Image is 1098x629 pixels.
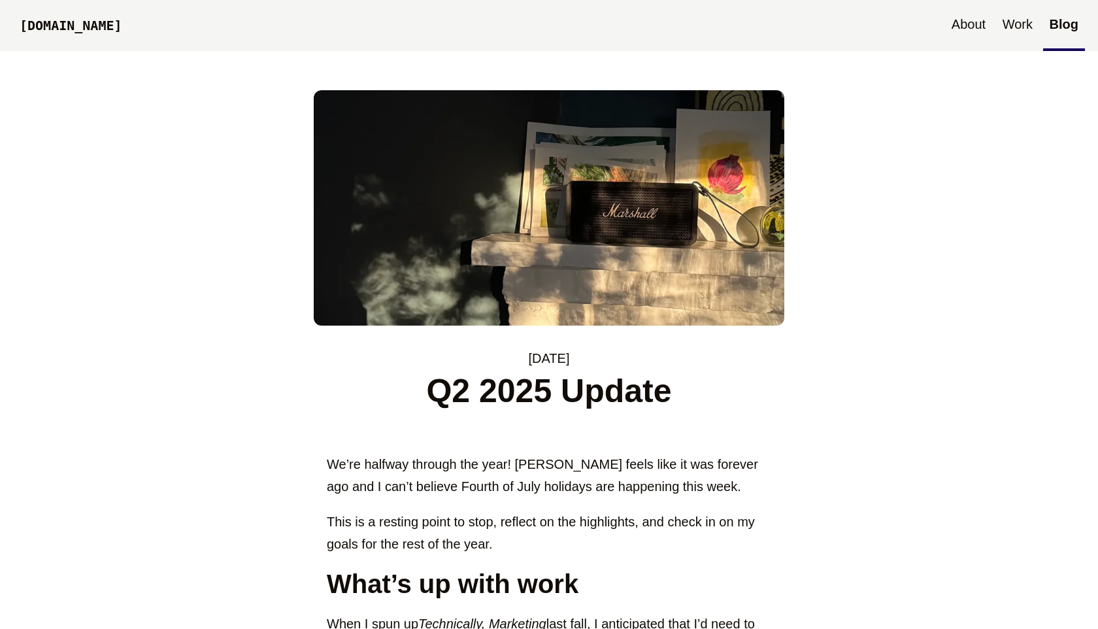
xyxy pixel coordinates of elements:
a: [DOMAIN_NAME] [13,5,129,49]
time: [DATE] [529,351,570,365]
h2: What’s up with work [327,568,771,600]
h1: Q2 2025 Update [327,371,771,411]
p: We’re halfway through the year! [PERSON_NAME] feels like it was forever ago and I can’t believe F... [327,453,771,498]
p: This is a resting point to stop, reflect on the highlights, and check in on my goals for the rest... [327,511,771,555]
